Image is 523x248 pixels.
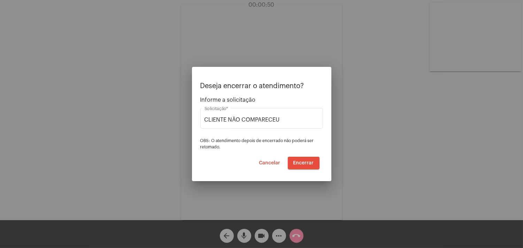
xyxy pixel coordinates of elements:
[293,161,314,165] span: Encerrar
[259,161,280,165] span: Cancelar
[200,139,314,149] span: OBS: O atendimento depois de encerrado não poderá ser retomado.
[288,157,320,169] button: Encerrar
[200,97,323,103] span: Informe a solicitação
[254,157,286,169] button: Cancelar
[205,117,319,123] input: Buscar solicitação
[200,82,323,90] p: Deseja encerrar o atendimento?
